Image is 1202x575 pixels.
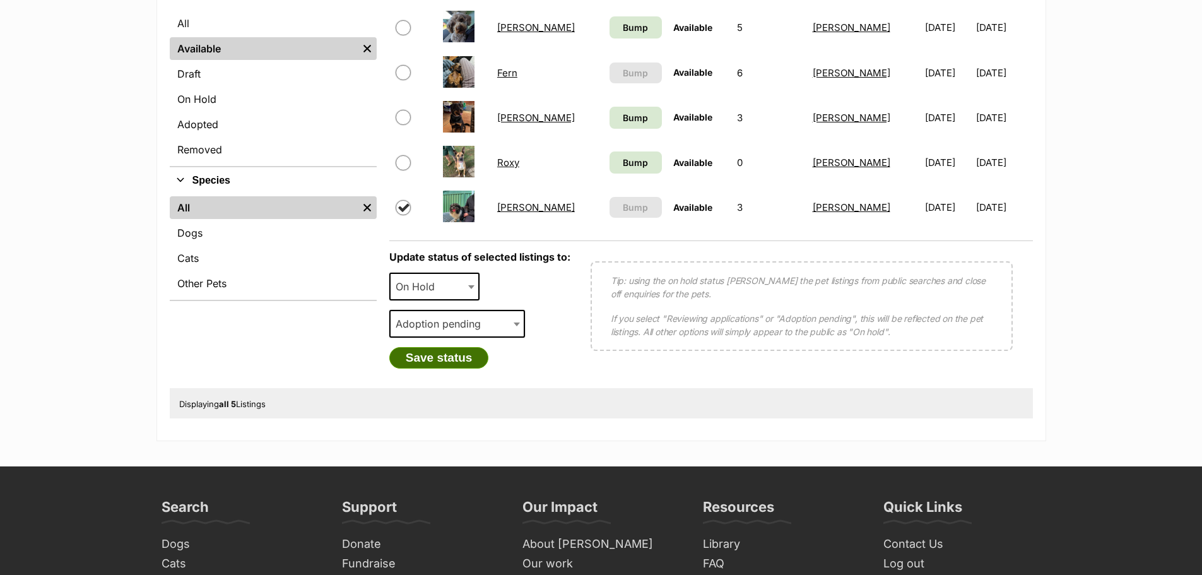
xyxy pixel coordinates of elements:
td: 0 [732,141,806,184]
td: [DATE] [920,141,975,184]
a: Fern [497,67,517,79]
td: [DATE] [976,51,1031,95]
button: Save status [389,347,489,369]
a: Bump [610,107,662,129]
td: 6 [732,51,806,95]
span: Bump [623,156,648,169]
h3: Resources [703,498,774,523]
a: [PERSON_NAME] [813,157,890,169]
td: [DATE] [920,96,975,139]
a: Dogs [170,222,377,244]
td: 3 [732,96,806,139]
a: Log out [878,554,1046,574]
td: [DATE] [976,96,1031,139]
a: Cats [170,247,377,270]
a: Bump [610,16,662,39]
span: Available [673,22,712,33]
span: Adoption pending [391,315,493,333]
a: Adopted [170,113,377,136]
button: Species [170,172,377,189]
td: 5 [732,6,806,49]
a: Fundraise [337,554,505,574]
td: [DATE] [976,141,1031,184]
h3: Search [162,498,209,523]
p: Tip: using the on hold status [PERSON_NAME] the pet listings from public searches and close off e... [611,274,993,300]
strong: all 5 [219,399,236,409]
td: [DATE] [920,6,975,49]
span: Displaying Listings [179,399,266,409]
td: [DATE] [920,186,975,229]
td: 3 [732,186,806,229]
a: All [170,12,377,35]
a: Remove filter [358,37,377,60]
td: [DATE] [920,51,975,95]
a: Remove filter [358,196,377,219]
a: FAQ [698,554,866,574]
a: About [PERSON_NAME] [517,535,685,554]
a: [PERSON_NAME] [497,21,575,33]
span: Available [673,202,712,213]
td: [DATE] [976,186,1031,229]
label: Update status of selected listings to: [389,251,570,263]
a: Our work [517,554,685,574]
a: [PERSON_NAME] [813,21,890,33]
span: On Hold [391,278,447,295]
span: Available [673,112,712,122]
a: Removed [170,138,377,161]
h3: Support [342,498,397,523]
div: Species [170,194,377,300]
p: If you select "Reviewing applications" or "Adoption pending", this will be reflected on the pet l... [611,312,993,338]
a: [PERSON_NAME] [497,112,575,124]
a: [PERSON_NAME] [813,201,890,213]
span: Available [673,67,712,78]
span: Bump [623,111,648,124]
a: Available [170,37,358,60]
a: [PERSON_NAME] [813,112,890,124]
a: Cats [156,554,324,574]
a: Other Pets [170,272,377,295]
a: Bump [610,151,662,174]
h3: Our Impact [522,498,598,523]
a: [PERSON_NAME] [813,67,890,79]
button: Bump [610,62,662,83]
span: Bump [623,21,648,34]
a: All [170,196,358,219]
span: Available [673,157,712,168]
a: Roxy [497,157,519,169]
a: On Hold [170,88,377,110]
td: [DATE] [976,6,1031,49]
a: Draft [170,62,377,85]
a: Contact Us [878,535,1046,554]
span: Adoption pending [389,310,525,338]
div: Status [170,9,377,166]
button: Bump [610,197,662,218]
a: Library [698,535,866,554]
span: Bump [623,66,648,80]
a: Dogs [156,535,324,554]
a: [PERSON_NAME] [497,201,575,213]
h3: Quick Links [883,498,962,523]
span: Bump [623,201,648,214]
span: On Hold [389,273,480,300]
a: Donate [337,535,505,554]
